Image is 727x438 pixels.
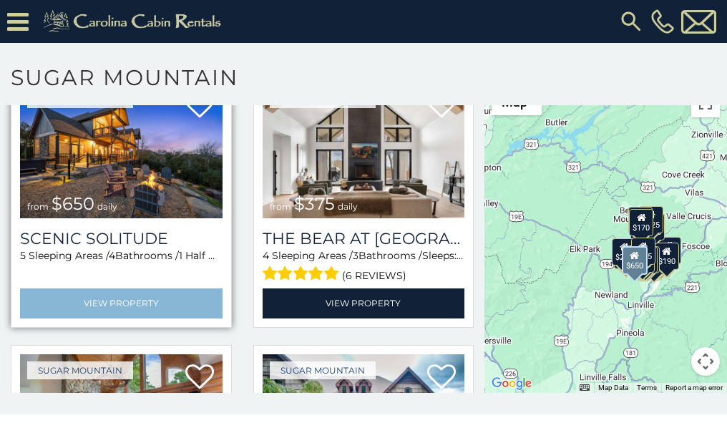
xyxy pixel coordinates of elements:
[338,201,358,212] span: daily
[20,83,223,218] img: Scenic Solitude
[27,361,133,379] a: Sugar Mountain
[640,213,665,240] div: $125
[27,201,49,212] span: from
[20,288,223,318] a: View Property
[580,383,590,393] button: Keyboard shortcuts
[179,249,244,262] span: 1 Half Baths /
[630,237,655,264] div: $265
[488,374,535,393] img: Google
[637,384,657,391] a: Terms (opens in new tab)
[353,249,358,262] span: 3
[185,363,214,393] a: Add to favorites
[263,248,465,285] div: Sleeping Areas / Bathrooms / Sleeps:
[638,205,663,233] div: $225
[36,7,233,36] img: Khaki-logo.png
[427,363,456,393] a: Add to favorites
[635,245,660,273] div: $350
[648,9,678,34] a: [PHONE_NUMBER]
[52,193,94,214] span: $650
[633,246,658,273] div: $350
[263,249,269,262] span: 4
[691,347,720,376] button: Map camera controls
[629,209,653,236] div: $170
[598,383,628,393] button: Map Data
[657,236,681,263] div: $155
[654,243,678,270] div: $190
[612,238,636,266] div: $240
[97,201,117,212] span: daily
[618,9,644,34] img: search-regular.svg
[294,193,335,214] span: $375
[263,288,465,318] a: View Property
[621,245,647,274] div: $650
[270,361,376,379] a: Sugar Mountain
[20,83,223,218] a: Scenic Solitude from $650 daily
[488,374,535,393] a: Open this area in Google Maps (opens a new window)
[263,229,465,248] a: The Bear At [GEOGRAPHIC_DATA]
[263,83,465,218] img: The Bear At Sugar Mountain
[20,248,223,285] div: Sleeping Areas / Bathrooms / Sleeps:
[628,206,652,233] div: $240
[263,229,465,248] h3: The Bear At Sugar Mountain
[642,247,666,274] div: $500
[109,249,115,262] span: 4
[20,229,223,248] a: Scenic Solitude
[665,384,723,391] a: Report a map error
[185,92,214,122] a: Add to favorites
[270,201,291,212] span: from
[263,83,465,218] a: The Bear At Sugar Mountain from $375 daily
[342,266,406,285] span: (6 reviews)
[20,249,26,262] span: 5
